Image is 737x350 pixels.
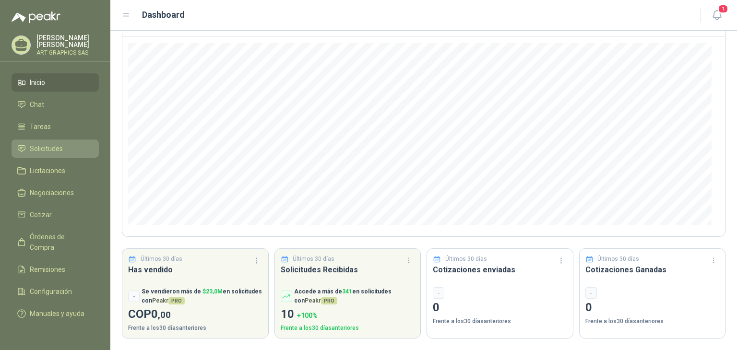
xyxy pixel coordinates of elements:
[433,299,567,317] p: 0
[281,324,415,333] p: Frente a los 30 días anteriores
[12,206,99,224] a: Cotizar
[305,297,337,304] span: Peakr
[141,255,182,264] p: Últimos 30 días
[128,305,262,324] p: COP
[445,255,487,264] p: Últimos 30 días
[297,312,318,319] span: + 100 %
[202,288,223,295] span: $ 23,0M
[30,165,65,176] span: Licitaciones
[718,4,728,13] span: 1
[12,184,99,202] a: Negociaciones
[585,299,720,317] p: 0
[12,12,60,23] img: Logo peakr
[30,99,44,110] span: Chat
[293,255,334,264] p: Últimos 30 días
[585,317,720,326] p: Frente a los 30 días anteriores
[585,287,597,299] div: -
[30,232,90,253] span: Órdenes de Compra
[142,287,262,305] p: Se vendieron más de en solicitudes con
[30,187,74,198] span: Negociaciones
[12,260,99,279] a: Remisiones
[158,309,171,320] span: ,00
[36,35,99,48] p: [PERSON_NAME] [PERSON_NAME]
[433,287,444,299] div: -
[30,210,52,220] span: Cotizar
[294,287,415,305] p: Accede a más de en solicitudes con
[128,291,140,302] div: -
[321,297,337,304] span: PRO
[433,264,567,276] h3: Cotizaciones enviadas
[30,264,65,275] span: Remisiones
[12,73,99,92] a: Inicio
[30,286,72,297] span: Configuración
[281,305,415,324] p: 10
[12,228,99,257] a: Órdenes de Compra
[30,143,63,154] span: Solicitudes
[128,264,262,276] h3: Has vendido
[152,297,185,304] span: Peakr
[12,95,99,114] a: Chat
[128,324,262,333] p: Frente a los 30 días anteriores
[708,7,725,24] button: 1
[12,117,99,136] a: Tareas
[36,50,99,56] p: ART GRAPHICS SAS
[12,282,99,301] a: Configuración
[30,121,51,132] span: Tareas
[597,255,639,264] p: Últimos 30 días
[12,304,99,323] a: Manuales y ayuda
[281,264,415,276] h3: Solicitudes Recibidas
[585,264,720,276] h3: Cotizaciones Ganadas
[142,8,185,22] h1: Dashboard
[30,308,84,319] span: Manuales y ayuda
[168,297,185,304] span: PRO
[12,140,99,158] a: Solicitudes
[342,288,352,295] span: 341
[433,317,567,326] p: Frente a los 30 días anteriores
[12,162,99,180] a: Licitaciones
[30,77,45,88] span: Inicio
[151,307,171,321] span: 0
